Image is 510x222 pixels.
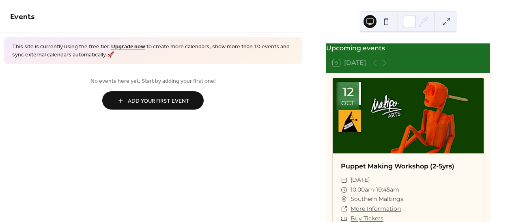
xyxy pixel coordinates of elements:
[341,175,347,185] div: ​
[10,77,296,86] span: No events here yet. Start by adding your first one!
[10,91,296,110] a: Add Your First Event
[326,43,490,53] div: Upcoming events
[351,205,401,212] a: More Information
[102,91,204,110] button: Add Your First Event
[341,100,355,106] div: Oct
[341,185,347,195] div: ​
[351,194,403,204] span: Southern Maltings
[351,185,374,195] span: 10:00am
[12,43,294,59] span: This site is currently using the free tier. to create more calendars, show more than 10 events an...
[376,185,399,195] span: 10:45am
[341,204,347,214] div: ​
[10,9,35,25] span: Events
[341,162,454,170] a: Puppet Making Workshop (2-5yrs)
[351,215,383,222] a: Buy Tickets
[341,194,347,204] div: ​
[128,97,189,106] span: Add Your First Event
[342,86,354,98] div: 12
[111,41,145,52] a: Upgrade now
[374,185,376,195] span: -
[351,175,370,185] span: [DATE]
